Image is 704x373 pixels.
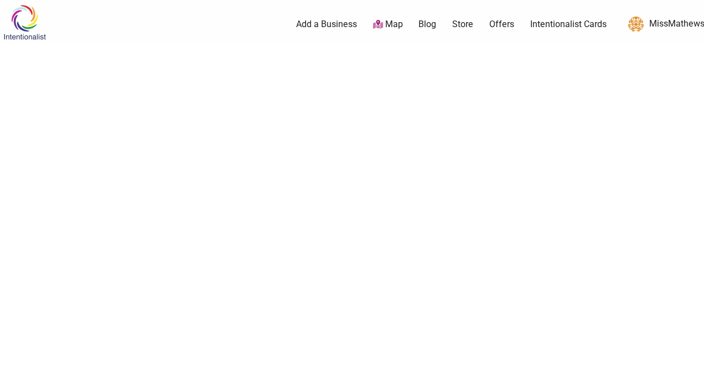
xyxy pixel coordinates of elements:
[418,18,436,30] a: Blog
[296,18,357,30] a: Add a Business
[452,18,473,30] a: Store
[373,18,403,31] a: Map
[489,18,514,30] a: Offers
[530,18,607,30] a: Intentionalist Cards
